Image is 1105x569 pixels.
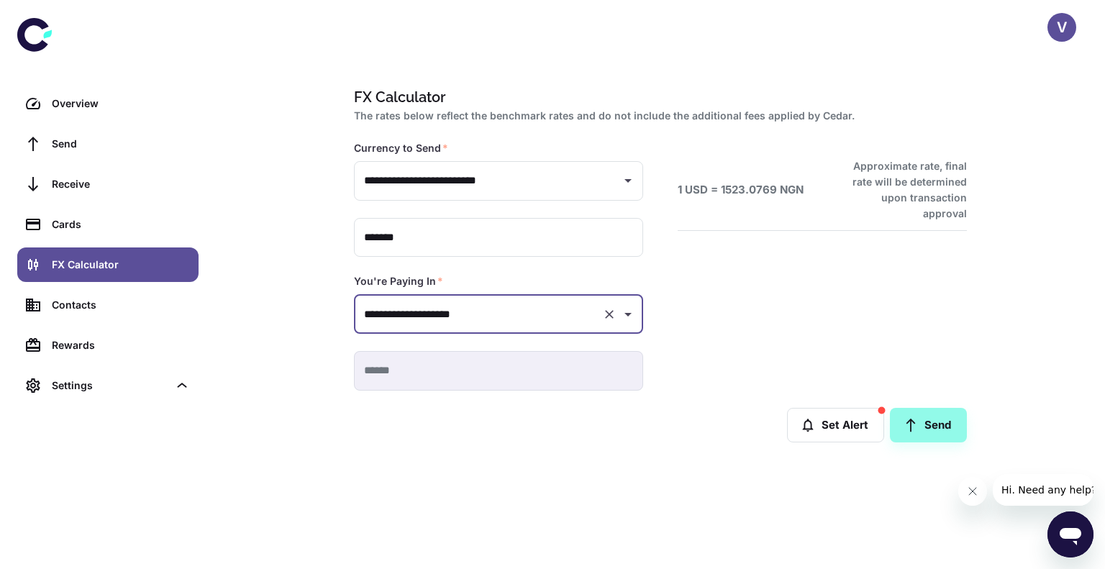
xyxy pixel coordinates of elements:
[9,10,104,22] span: Hi. Need any help?
[17,86,199,121] a: Overview
[787,408,884,442] button: Set Alert
[52,337,190,353] div: Rewards
[354,141,448,155] label: Currency to Send
[993,474,1093,506] iframe: Message from company
[52,297,190,313] div: Contacts
[17,207,199,242] a: Cards
[17,167,199,201] a: Receive
[618,170,638,191] button: Open
[17,127,199,161] a: Send
[1047,13,1076,42] button: V
[52,217,190,232] div: Cards
[17,288,199,322] a: Contacts
[52,136,190,152] div: Send
[17,247,199,282] a: FX Calculator
[52,96,190,111] div: Overview
[354,86,961,108] h1: FX Calculator
[837,158,967,222] h6: Approximate rate, final rate will be determined upon transaction approval
[678,182,804,199] h6: 1 USD = 1523.0769 NGN
[599,304,619,324] button: Clear
[958,477,987,506] iframe: Close message
[1047,511,1093,557] iframe: Button to launch messaging window
[890,408,967,442] a: Send
[52,378,168,393] div: Settings
[52,176,190,192] div: Receive
[618,304,638,324] button: Open
[354,274,443,288] label: You're Paying In
[52,257,190,273] div: FX Calculator
[17,328,199,363] a: Rewards
[17,368,199,403] div: Settings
